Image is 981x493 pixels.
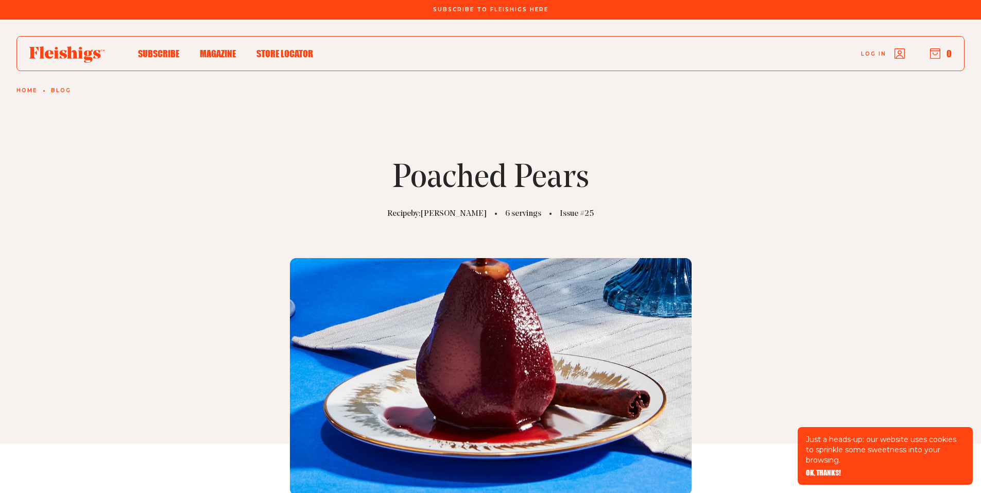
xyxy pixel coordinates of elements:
[806,434,965,465] p: Just a heads-up: our website uses cookies to sprinkle some sweetness into your browsing.
[51,88,71,94] a: Blog
[806,469,841,477] button: OK, THANKS!
[861,50,886,58] span: Log in
[200,48,236,59] span: Magazine
[256,48,313,59] span: Store locator
[138,46,179,60] a: Subscribe
[392,162,589,195] h1: Poached Pears
[505,208,541,220] p: 6 servings
[560,208,594,220] p: Issue #25
[256,46,313,60] a: Store locator
[16,88,37,94] a: Home
[200,46,236,60] a: Magazine
[138,48,179,59] span: Subscribe
[930,48,952,59] button: 0
[387,208,487,220] p: Recipe by: [PERSON_NAME]
[861,48,905,59] a: Log in
[431,7,550,12] a: Subscribe To Fleishigs Here
[433,7,548,13] span: Subscribe To Fleishigs Here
